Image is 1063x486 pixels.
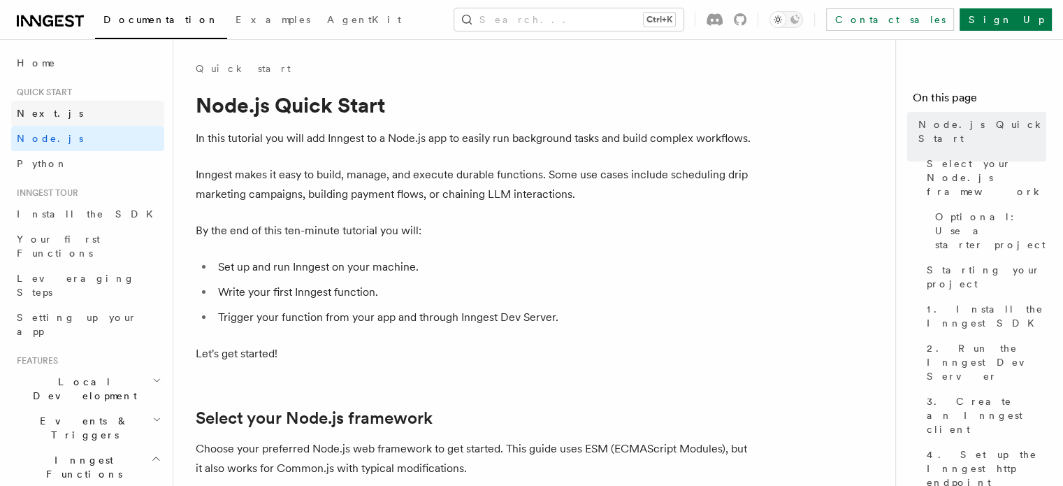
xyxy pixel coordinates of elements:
[214,257,755,277] li: Set up and run Inngest on your machine.
[11,187,78,199] span: Inngest tour
[214,308,755,327] li: Trigger your function from your app and through Inngest Dev Server.
[644,13,675,27] kbd: Ctrl+K
[227,4,319,38] a: Examples
[921,296,1046,336] a: 1. Install the Inngest SDK
[11,151,164,176] a: Python
[921,257,1046,296] a: Starting your project
[196,408,433,428] a: Select your Node.js framework
[11,453,151,481] span: Inngest Functions
[11,414,152,442] span: Events & Triggers
[319,4,410,38] a: AgentKit
[196,165,755,204] p: Inngest makes it easy to build, manage, and execute durable functions. Some use cases include sch...
[196,439,755,478] p: Choose your preferred Node.js web framework to get started. This guide uses ESM (ECMAScript Modul...
[196,129,755,148] p: In this tutorial you will add Inngest to a Node.js app to easily run background tasks and build c...
[17,273,135,298] span: Leveraging Steps
[454,8,684,31] button: Search...Ctrl+K
[769,11,803,28] button: Toggle dark mode
[11,305,164,344] a: Setting up your app
[95,4,227,39] a: Documentation
[11,355,58,366] span: Features
[17,234,100,259] span: Your first Functions
[11,126,164,151] a: Node.js
[11,87,72,98] span: Quick start
[17,108,83,119] span: Next.js
[935,210,1046,252] span: Optional: Use a starter project
[918,117,1046,145] span: Node.js Quick Start
[196,221,755,241] p: By the end of this ten-minute tutorial you will:
[921,336,1046,389] a: 2. Run the Inngest Dev Server
[103,14,219,25] span: Documentation
[927,341,1046,383] span: 2. Run the Inngest Dev Server
[17,133,83,144] span: Node.js
[11,201,164,227] a: Install the SDK
[214,283,755,302] li: Write your first Inngest function.
[913,90,1046,112] h4: On this page
[17,312,137,337] span: Setting up your app
[927,302,1046,330] span: 1. Install the Inngest SDK
[17,158,68,169] span: Python
[11,266,164,305] a: Leveraging Steps
[17,208,161,220] span: Install the SDK
[921,151,1046,204] a: Select your Node.js framework
[327,14,401,25] span: AgentKit
[236,14,310,25] span: Examples
[826,8,954,31] a: Contact sales
[927,394,1046,436] span: 3. Create an Inngest client
[11,227,164,266] a: Your first Functions
[11,375,152,403] span: Local Development
[196,92,755,117] h1: Node.js Quick Start
[927,157,1046,199] span: Select your Node.js framework
[913,112,1046,151] a: Node.js Quick Start
[17,56,56,70] span: Home
[11,369,164,408] button: Local Development
[930,204,1046,257] a: Optional: Use a starter project
[921,389,1046,442] a: 3. Create an Inngest client
[196,344,755,364] p: Let's get started!
[11,101,164,126] a: Next.js
[927,263,1046,291] span: Starting your project
[960,8,1052,31] a: Sign Up
[11,408,164,448] button: Events & Triggers
[196,62,291,76] a: Quick start
[11,50,164,76] a: Home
